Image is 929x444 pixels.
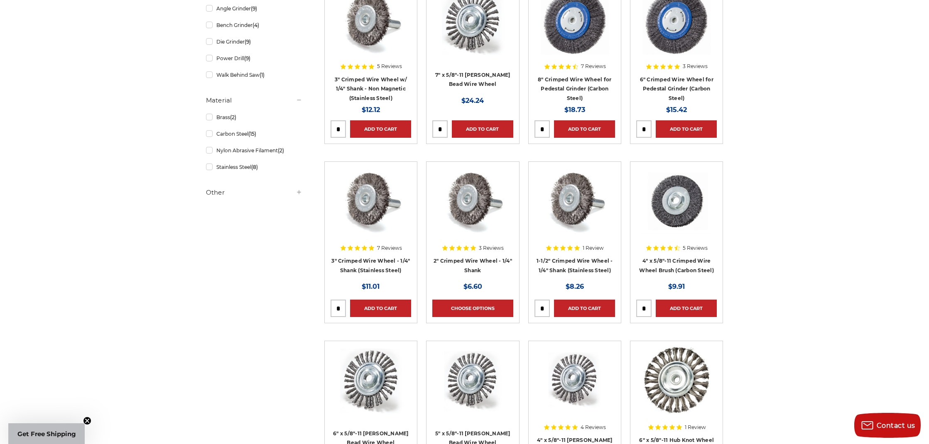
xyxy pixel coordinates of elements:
[377,246,402,251] span: 7 Reviews
[206,110,302,124] a: Brass
[854,413,921,438] button: Contact us
[206,1,302,16] a: Angle Grinder
[554,120,615,138] a: Add to Cart
[434,258,512,273] a: 2" Crimped Wire Wheel - 1/4" Shank
[461,97,484,105] span: $24.24
[583,246,604,251] span: 1 Review
[538,76,611,101] a: 8" Crimped Wire Wheel for Pedestal Grinder (Carbon Steel)
[683,246,708,251] span: 5 Reviews
[244,55,250,61] span: (9)
[331,347,411,427] a: 6" x 5/8"-11 Stringer Bead Wire Wheel
[432,168,513,248] a: Crimped Wire Wheel with Shank
[581,425,606,430] span: 4 Reviews
[566,283,584,290] span: $8.26
[463,283,482,290] span: $6.60
[248,131,256,137] span: (15)
[338,347,404,413] img: 6" x 5/8"-11 Stringer Bead Wire Wheel
[668,283,685,290] span: $9.91
[335,76,407,101] a: 3" Crimped Wire Wheel w/ 1/4" Shank - Non Magnetic (Stainless Steel)
[83,417,91,425] button: Close teaser
[452,120,513,138] a: Add to Cart
[230,114,236,120] span: (2)
[534,347,615,427] a: 4" x 5/8"-11 Stringer Bead Wire Wheel
[432,347,513,427] a: 5" x 5/8"-11 Stringer Bead Wire Wheel
[206,51,302,66] a: Power Drill
[245,39,251,45] span: (9)
[644,347,709,413] img: 6" x 5/8"-11 Hub Knot Wheel Wire Brush (Carbon Steel)
[206,143,302,158] a: Nylon Abrasive Filament
[206,18,302,32] a: Bench Grinder
[656,300,717,317] a: Add to Cart
[331,258,410,273] a: 3" Crimped Wire Wheel - 1/4" Shank (Stainless Steel)
[542,168,608,234] img: Crimped Wire Wheel with Shank
[331,168,411,248] a: Crimped Wire Wheel with Shank
[537,258,613,273] a: 1-1/2" Crimped Wire Wheel - 1/4" Shank (Stainless Steel)
[350,120,411,138] a: Add to Cart
[439,347,506,413] img: 5" x 5/8"-11 Stringer Bead Wire Wheel
[639,258,714,273] a: 4" x 5/8"-11 Crimped Wire Wheel Brush (Carbon Steel)
[362,283,380,290] span: $11.01
[479,246,504,251] span: 3 Reviews
[534,168,615,248] a: Crimped Wire Wheel with Shank
[17,430,76,438] span: Get Free Shipping
[877,422,915,429] span: Contact us
[564,106,585,114] span: $18.73
[206,188,302,198] h5: Other
[252,22,259,28] span: (4)
[206,34,302,49] a: Die Grinder
[439,168,506,234] img: Crimped Wire Wheel with Shank
[338,168,404,234] img: Crimped Wire Wheel with Shank
[206,68,302,82] a: Walk Behind Saw
[685,425,706,430] span: 1 Review
[636,347,717,427] a: 6" x 5/8"-11 Hub Knot Wheel Wire Brush (Carbon Steel)
[251,5,257,12] span: (9)
[278,147,284,154] span: (2)
[542,347,608,413] img: 4" x 5/8"-11 Stringer Bead Wire Wheel
[362,106,380,114] span: $12.12
[641,168,712,234] img: 4" x 5/8"-11 Crimped Wire Wheel Brush (Carbon Steel)
[636,168,717,248] a: 4" x 5/8"-11 Crimped Wire Wheel Brush (Carbon Steel)
[554,300,615,317] a: Add to Cart
[206,127,302,141] a: Carbon Steel
[656,120,717,138] a: Add to Cart
[435,72,510,88] a: 7" x 5/8"-11 [PERSON_NAME] Bead Wire Wheel
[350,300,411,317] a: Add to Cart
[432,300,513,317] a: Choose Options
[666,106,687,114] span: $15.42
[206,160,302,174] a: Stainless Steel
[260,72,265,78] span: (1)
[640,76,713,101] a: 6" Crimped Wire Wheel for Pedestal Grinder (Carbon Steel)
[251,164,258,170] span: (8)
[8,423,85,444] div: Get Free ShippingClose teaser
[206,95,302,105] h5: Material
